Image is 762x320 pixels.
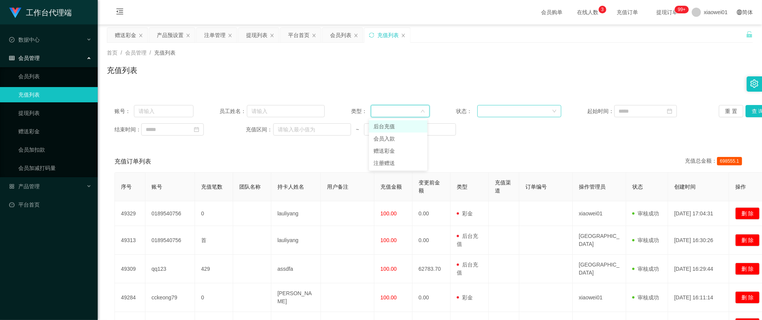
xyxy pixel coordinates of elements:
a: 提现列表 [18,105,92,121]
i: 图标: check-circle-o [9,37,14,42]
a: 会员加减打码量 [18,160,92,176]
span: 创建时间 [674,184,696,190]
span: 充值笔数 [201,184,222,190]
input: 请输入 [134,105,193,117]
td: 62783.70 [412,255,451,283]
i: 图标: table [9,55,14,61]
span: 状态 [632,184,643,190]
span: 充值订单 [613,10,642,15]
td: 0 [195,201,233,226]
td: [DATE] 16:30:26 [668,226,729,255]
td: [DATE] 16:29:44 [668,255,729,283]
span: 100.00 [380,294,397,301]
span: 结束时间： [114,126,141,134]
h1: 充值列表 [107,65,137,76]
td: lauliyang [271,226,321,255]
span: 操作管理员 [579,184,606,190]
button: 删 除 [735,234,760,246]
i: 图标: setting [750,79,759,88]
i: 图标: appstore-o [9,184,14,189]
input: 请输入 [247,105,325,117]
span: 后台充值 [457,262,478,276]
td: [GEOGRAPHIC_DATA] [573,255,626,283]
span: 起始时间： [588,107,614,115]
span: 在线人数 [574,10,603,15]
td: 0.00 [412,283,451,312]
button: 删 除 [735,207,760,220]
a: 工作台代理端 [9,9,72,15]
div: 产品预设置 [157,28,184,42]
i: 图标: down [552,109,557,114]
td: 49329 [115,201,145,226]
span: ~ [351,126,364,134]
span: 充值订单列表 [114,157,151,166]
button: 重 置 [719,105,743,117]
td: 0 [195,283,233,312]
li: 后台充值 [369,120,427,133]
span: 698555.1 [717,157,742,165]
span: 类型： [351,107,371,115]
td: 0.00 [412,201,451,226]
span: 100.00 [380,210,397,217]
td: 49309 [115,255,145,283]
sup: 1109 [675,6,689,13]
td: [DATE] 16:11:14 [668,283,729,312]
p: 3 [601,6,604,13]
td: 0189540756 [145,201,195,226]
td: lauliyang [271,201,321,226]
a: 会员加扣款 [18,142,92,157]
i: 图标: close [401,33,406,38]
td: xiaowei01 [573,283,626,312]
span: 彩金 [457,210,473,217]
td: [PERSON_NAME] [271,283,321,312]
td: assdfa [271,255,321,283]
span: 会员管理 [9,55,40,61]
div: 平台首页 [288,28,309,42]
span: 用户备注 [327,184,348,190]
span: 审核成功 [632,210,659,217]
td: xiaowei01 [573,201,626,226]
span: 充值列表 [154,50,176,56]
i: 图标: calendar [194,127,199,132]
span: 持卡人姓名 [277,184,304,190]
input: 请输入最小值为 [273,123,351,136]
span: 审核成功 [632,237,659,243]
div: 赠送彩金 [115,28,136,42]
div: 充值总金额： [685,157,745,166]
a: 充值列表 [18,87,92,102]
span: 操作 [735,184,746,190]
td: [DATE] 17:04:31 [668,201,729,226]
span: 类型 [457,184,467,190]
td: qq123 [145,255,195,283]
button: 删 除 [735,291,760,304]
i: 图标: close [139,33,143,38]
span: / [121,50,122,56]
i: 图标: sync [369,32,374,38]
td: 429 [195,255,233,283]
span: 数据中心 [9,37,40,43]
span: 产品管理 [9,183,40,189]
span: 首页 [107,50,118,56]
i: 图标: close [228,33,232,38]
i: 图标: global [737,10,742,15]
i: 图标: menu-fold [107,0,133,25]
td: 0.00 [412,226,451,255]
span: 提现订单 [653,10,682,15]
li: 会员入款 [369,133,427,145]
td: 49284 [115,283,145,312]
span: 账号 [151,184,162,190]
i: 图标: close [186,33,190,38]
td: 0189540756 [145,226,195,255]
h1: 工作台代理端 [26,0,72,25]
div: 提现列表 [246,28,267,42]
span: 充值区间： [246,126,273,134]
span: 100.00 [380,266,397,272]
i: 图标: unlock [746,31,753,38]
span: 员工姓名： [219,107,247,115]
td: 49313 [115,226,145,255]
span: 变更前金额 [419,179,440,194]
span: 审核成功 [632,294,659,301]
li: 赠送彩金 [369,145,427,157]
span: 彩金 [457,294,473,301]
span: 审核成功 [632,266,659,272]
